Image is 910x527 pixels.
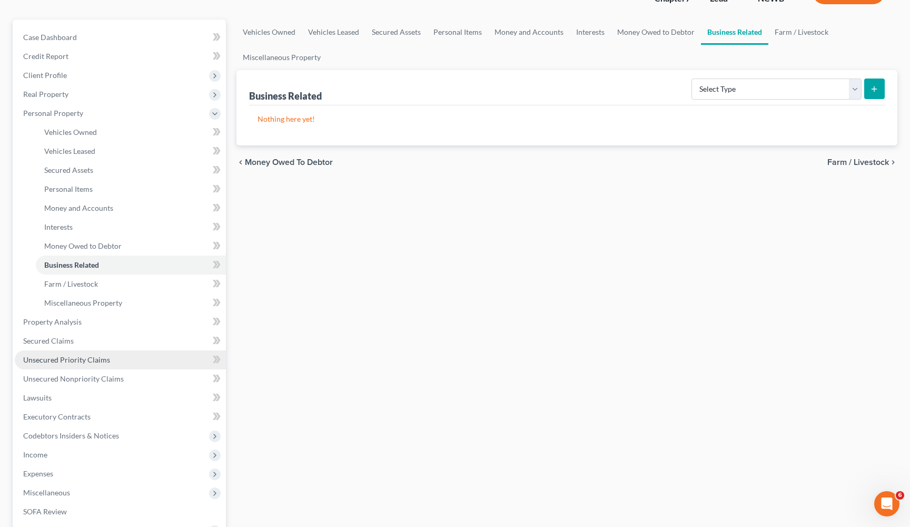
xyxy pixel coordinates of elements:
span: Money Owed to Debtor [44,241,122,250]
span: Real Property [23,90,68,99]
span: Codebtors Insiders & Notices [23,431,119,440]
span: Unsecured Priority Claims [23,355,110,364]
a: Miscellaneous Property [36,294,226,313]
span: Executory Contracts [23,412,91,421]
span: Credit Report [23,52,68,61]
a: Money and Accounts [488,19,570,45]
p: Nothing here yet! [258,114,876,124]
iframe: Intercom live chat [874,491,899,516]
span: Unsecured Nonpriority Claims [23,374,124,383]
span: Farm / Livestock [44,279,98,288]
span: Personal Items [44,184,93,193]
a: SOFA Review [15,502,226,521]
span: Income [23,450,47,459]
span: Miscellaneous Property [44,298,122,307]
span: Lawsuits [23,393,52,402]
span: Farm / Livestock [827,158,889,167]
button: chevron_left Money Owed to Debtor [236,158,333,167]
span: Vehicles Leased [44,147,95,155]
a: Unsecured Priority Claims [15,350,226,369]
i: chevron_right [889,158,897,167]
a: Lawsuits [15,388,226,407]
span: Secured Assets [44,165,93,174]
a: Miscellaneous Property [236,45,327,70]
span: Vehicles Owned [44,128,97,136]
a: Money Owed to Debtor [611,19,701,45]
a: Credit Report [15,47,226,66]
a: Farm / Livestock [36,275,226,294]
a: Vehicles Leased [302,19,365,45]
a: Interests [36,218,226,237]
a: Vehicles Leased [36,142,226,161]
span: Property Analysis [23,317,82,326]
span: Business Related [44,260,99,269]
span: Miscellaneous [23,488,70,497]
span: Money Owed to Debtor [245,158,333,167]
a: Unsecured Nonpriority Claims [15,369,226,388]
a: Vehicles Owned [36,123,226,142]
a: Vehicles Owned [236,19,302,45]
span: 6 [896,491,904,500]
button: Farm / Livestock chevron_right [827,158,897,167]
a: Case Dashboard [15,28,226,47]
a: Secured Assets [365,19,427,45]
a: Business Related [36,256,226,275]
a: Executory Contracts [15,407,226,426]
span: Personal Property [23,109,83,118]
a: Personal Items [36,180,226,199]
a: Money Owed to Debtor [36,237,226,256]
a: Secured Claims [15,331,226,350]
span: Case Dashboard [23,33,77,42]
a: Personal Items [427,19,488,45]
span: SOFA Review [23,507,67,516]
a: Money and Accounts [36,199,226,218]
a: Secured Assets [36,161,226,180]
a: Business Related [701,19,768,45]
span: Expenses [23,469,53,478]
span: Secured Claims [23,336,74,345]
a: Property Analysis [15,313,226,331]
span: Interests [44,222,73,231]
span: Money and Accounts [44,203,113,212]
div: Business Related [249,90,322,102]
a: Farm / Livestock [768,19,835,45]
a: Interests [570,19,611,45]
span: Client Profile [23,71,67,80]
i: chevron_left [236,158,245,167]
